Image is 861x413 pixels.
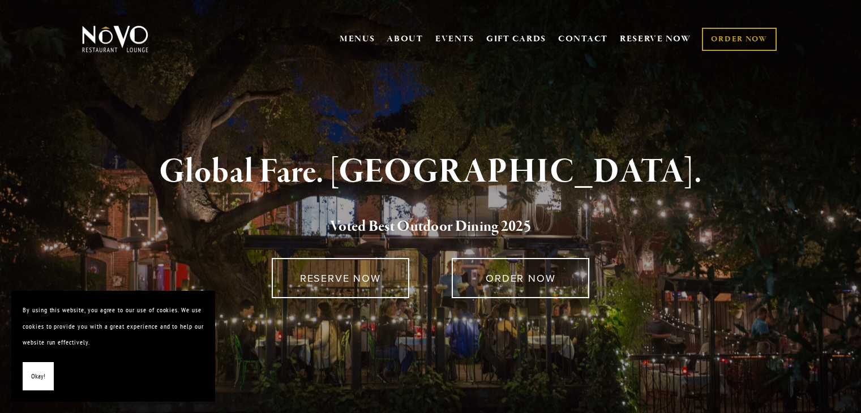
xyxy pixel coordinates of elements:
[23,302,204,351] p: By using this website, you agree to our use of cookies. We use cookies to provide you with a grea...
[31,368,45,385] span: Okay!
[340,33,375,45] a: MENUS
[558,28,608,50] a: CONTACT
[702,28,776,51] a: ORDER NOW
[435,33,474,45] a: EVENTS
[330,217,524,238] a: Voted Best Outdoor Dining 202
[11,291,215,402] section: Cookie banner
[23,362,54,391] button: Okay!
[159,150,702,193] strong: Global Fare. [GEOGRAPHIC_DATA].
[101,215,761,239] h2: 5
[486,28,546,50] a: GIFT CARDS
[452,258,589,298] a: ORDER NOW
[387,33,423,45] a: ABOUT
[272,258,409,298] a: RESERVE NOW
[620,28,691,50] a: RESERVE NOW
[80,25,151,53] img: Novo Restaurant &amp; Lounge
